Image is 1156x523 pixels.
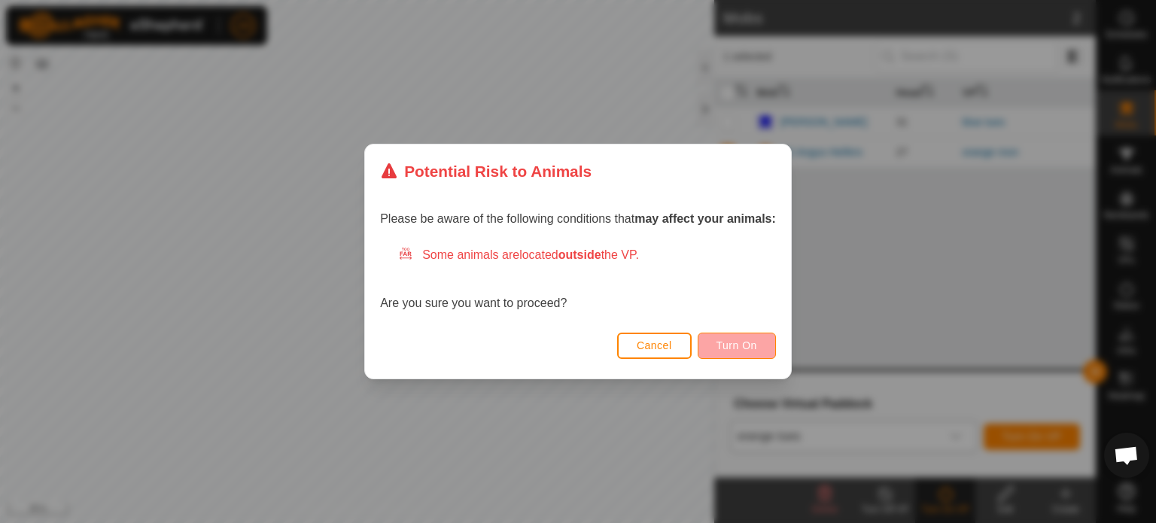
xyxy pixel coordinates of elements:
[698,333,776,359] button: Turn On
[380,246,776,312] div: Are you sure you want to proceed?
[634,212,776,225] strong: may affect your animals:
[617,333,692,359] button: Cancel
[519,248,639,261] span: located the VP.
[398,246,776,264] div: Some animals are
[380,212,776,225] span: Please be aware of the following conditions that
[1104,433,1149,478] div: Open chat
[558,248,601,261] strong: outside
[637,339,672,351] span: Cancel
[716,339,757,351] span: Turn On
[380,160,592,183] div: Potential Risk to Animals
